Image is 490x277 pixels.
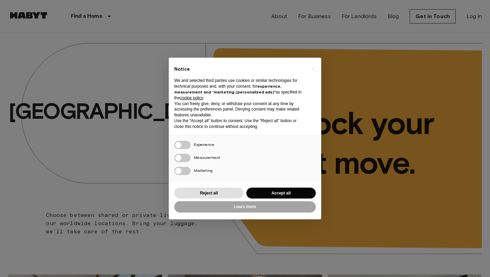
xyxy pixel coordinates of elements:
span: Experience [194,142,214,147]
a: cookie policy [180,96,203,100]
button: Reject all [174,188,244,199]
button: Learn more [174,201,316,213]
p: We and selected third parties use cookies or similar technologies for technical purposes and, wit... [174,78,305,101]
button: Accept all [246,188,316,199]
span: Marketing [194,168,213,173]
p: You can freely give, deny, or withdraw your consent at any time by accessing the preferences pane... [174,101,305,118]
h2: Notice [174,66,305,73]
span: × [311,64,314,73]
button: Close this notice [307,63,318,74]
span: Measurement [194,155,220,160]
strong: experience, measurement and “marketing (personalized ads)” [174,84,281,94]
p: Use the “Accept all” button to consent. Use the “Reject all” button or close this notice to conti... [174,118,305,130]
